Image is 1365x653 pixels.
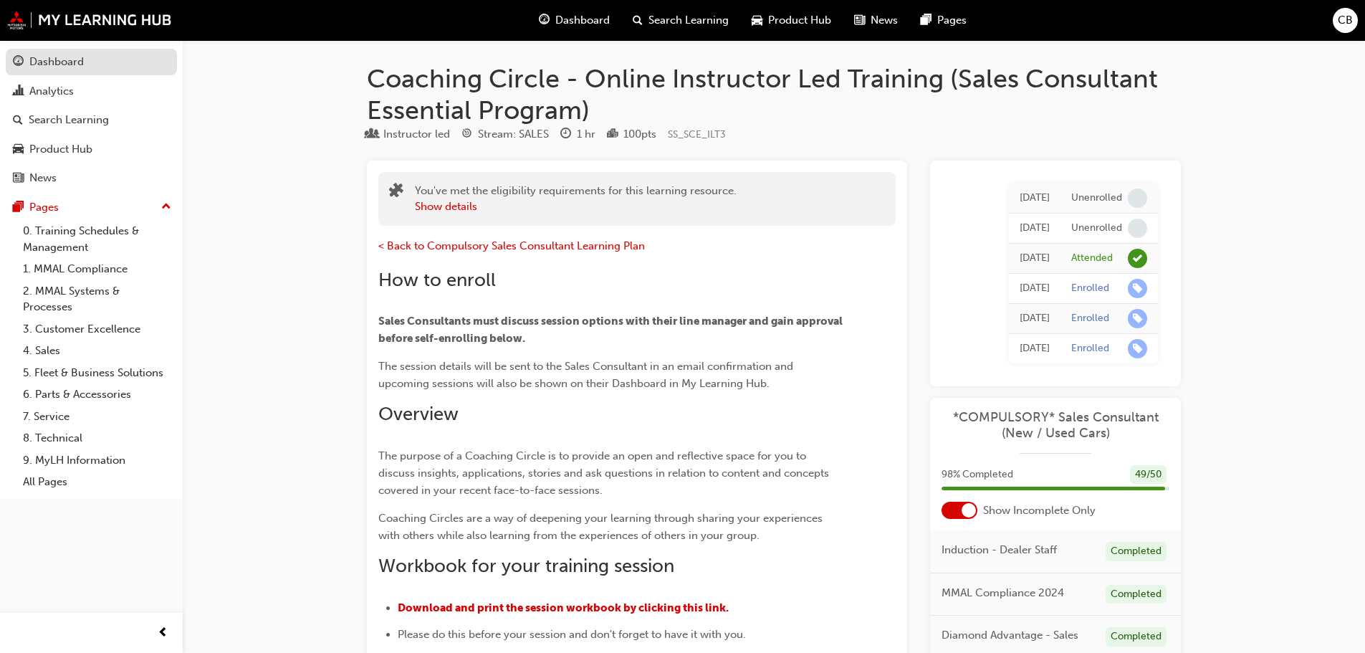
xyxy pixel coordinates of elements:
div: Unenrolled [1071,191,1122,205]
a: Analytics [6,78,177,105]
div: News [29,170,57,186]
button: Pages [6,194,177,221]
span: car-icon [13,143,24,156]
span: Workbook for your training session [378,555,674,577]
a: Dashboard [6,49,177,75]
a: < Back to Compulsory Sales Consultant Learning Plan [378,239,645,252]
span: learningRecordVerb_NONE-icon [1128,189,1147,208]
a: All Pages [17,471,177,493]
span: guage-icon [539,11,550,29]
span: The session details will be sent to the Sales Consultant in an email confirmation and upcoming se... [378,360,796,390]
a: 6. Parts & Accessories [17,383,177,406]
div: Wed Mar 12 2025 14:30:00 GMT+1100 (Australian Eastern Daylight Time) [1020,250,1050,267]
span: puzzle-icon [389,184,403,201]
span: Please do this before your session and don't forget to have it with you. [398,628,746,641]
span: MMAL Compliance 2024 [942,585,1064,601]
div: Points [607,125,656,143]
div: Enrolled [1071,312,1109,325]
span: Search Learning [648,12,729,29]
span: Dashboard [555,12,610,29]
div: You've met the eligibility requirements for this learning resource. [415,183,737,215]
span: How to enroll [378,269,496,291]
button: DashboardAnalyticsSearch LearningProduct HubNews [6,46,177,194]
span: learningRecordVerb_ATTEND-icon [1128,249,1147,268]
span: Pages [937,12,967,29]
div: Completed [1106,542,1167,561]
span: CB [1338,12,1353,29]
span: Induction - Dealer Staff [942,542,1057,558]
a: search-iconSearch Learning [621,6,740,35]
button: CB [1333,8,1358,33]
button: Show details [415,199,477,215]
div: Analytics [29,83,74,100]
a: 7. Service [17,406,177,428]
span: News [871,12,898,29]
span: Learning resource code [668,128,726,140]
div: Stream [461,125,549,143]
a: *COMPULSORY* Sales Consultant (New / Used Cars) [942,409,1169,442]
a: 3. Customer Excellence [17,318,177,340]
span: learningRecordVerb_ENROLL-icon [1128,309,1147,328]
span: learningResourceType_INSTRUCTOR_LED-icon [367,128,378,141]
span: search-icon [13,114,23,127]
a: 0. Training Schedules & Management [17,220,177,258]
a: Search Learning [6,107,177,133]
span: Product Hub [768,12,831,29]
span: Sales Consultants must discuss session options with their line manager and gain approval before s... [378,315,845,345]
div: Dashboard [29,54,84,70]
span: pages-icon [13,201,24,214]
span: up-icon [161,198,171,216]
a: car-iconProduct Hub [740,6,843,35]
span: news-icon [854,11,865,29]
div: Duration [560,125,595,143]
div: 100 pts [623,126,656,143]
img: mmal [7,11,172,29]
div: Unenrolled [1071,221,1122,235]
div: Wed Mar 12 2025 10:43:26 GMT+1100 (Australian Eastern Daylight Time) [1020,280,1050,297]
span: Overview [378,403,459,425]
span: pages-icon [921,11,931,29]
a: 4. Sales [17,340,177,362]
span: news-icon [13,172,24,185]
div: Enrolled [1071,282,1109,295]
a: pages-iconPages [909,6,978,35]
a: News [6,165,177,191]
a: Product Hub [6,136,177,163]
div: Instructor led [383,126,450,143]
div: Wed Mar 12 2025 15:41:50 GMT+1100 (Australian Eastern Daylight Time) [1020,220,1050,237]
div: Completed [1106,585,1167,604]
span: learningRecordVerb_ENROLL-icon [1128,279,1147,298]
span: guage-icon [13,56,24,69]
a: 9. MyLH Information [17,449,177,472]
div: 49 / 50 [1130,465,1167,485]
span: learningRecordVerb_ENROLL-icon [1128,339,1147,358]
span: The purpose of a Coaching Circle is to provide an open and reflective space for you to discuss in... [378,449,832,497]
div: Stream: SALES [478,126,549,143]
span: learningRecordVerb_NONE-icon [1128,219,1147,238]
span: search-icon [633,11,643,29]
div: Enrolled [1071,342,1109,356]
div: Wed Mar 12 2025 10:37:33 GMT+1100 (Australian Eastern Daylight Time) [1020,340,1050,357]
h1: Coaching Circle - Online Instructor Led Training (Sales Consultant Essential Program) [367,63,1181,125]
a: news-iconNews [843,6,909,35]
span: Coaching Circles are a way of deepening your learning through sharing your experiences with other... [378,512,825,542]
div: Completed [1106,627,1167,647]
span: chart-icon [13,85,24,98]
a: 5. Fleet & Business Solutions [17,362,177,384]
a: 8. Technical [17,427,177,449]
div: Pages [29,199,59,216]
span: clock-icon [560,128,571,141]
div: Wed Mar 12 2025 15:41:59 GMT+1100 (Australian Eastern Daylight Time) [1020,190,1050,206]
span: Diamond Advantage - Sales [942,627,1078,644]
span: prev-icon [158,624,168,642]
div: Wed Mar 12 2025 10:43:16 GMT+1100 (Australian Eastern Daylight Time) [1020,310,1050,327]
a: 1. MMAL Compliance [17,258,177,280]
div: 1 hr [577,126,595,143]
a: Download and print the session workbook by clicking this link. [398,601,729,614]
a: guage-iconDashboard [527,6,621,35]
